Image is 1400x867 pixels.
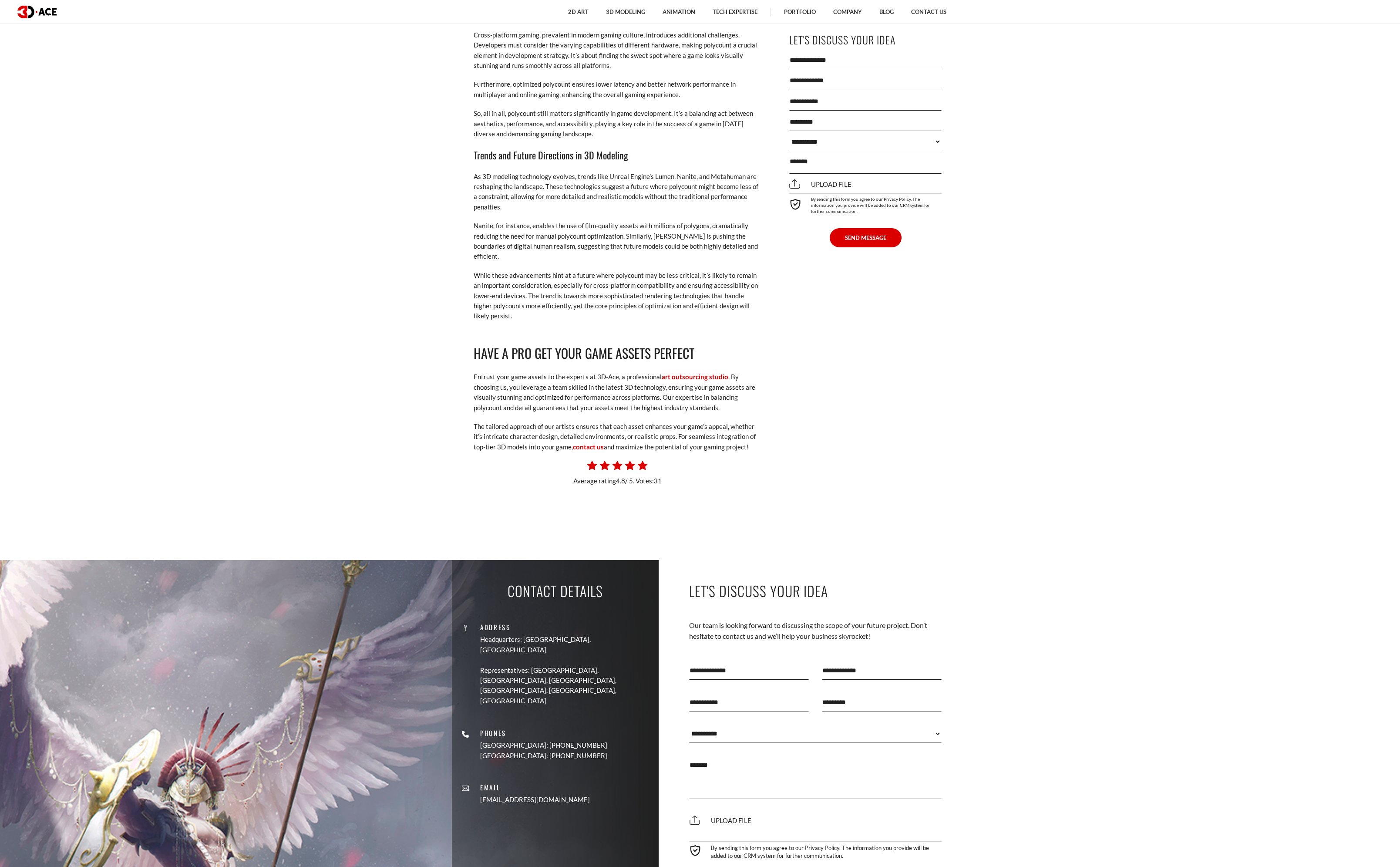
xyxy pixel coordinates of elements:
[474,30,761,71] p: Cross-platform gaming, prevalent in modern gaming culture, introduces additional challenges. Deve...
[474,108,761,139] p: So, all in all, polycount still matters significantly in game development. It’s a balancing act b...
[474,148,761,162] h3: Trends and Future Directions in 3D Modeling
[789,30,942,50] p: Let's Discuss Your Idea
[689,581,942,600] p: Let's Discuss Your Idea
[689,841,942,860] div: By sending this form you agree to our Privacy Policy. The information you provide will be added t...
[789,193,942,214] div: By sending this form you agree to our Privacy Policy. The information you provide will be added t...
[480,795,590,805] a: [EMAIL_ADDRESS][DOMAIN_NAME]
[508,581,603,600] p: Contact Details
[480,728,607,738] p: Phones
[480,635,652,706] a: Headquarters: [GEOGRAPHIC_DATA], [GEOGRAPHIC_DATA] Representatives: [GEOGRAPHIC_DATA], [GEOGRAPHI...
[654,477,662,485] span: 31
[474,270,761,321] p: While these advancements hint at a future where polycount may be less critical, it’s likely to re...
[480,740,607,750] p: [GEOGRAPHIC_DATA]: [PHONE_NUMBER]
[573,443,604,451] a: contact us
[789,180,851,188] span: Upload file
[480,622,652,632] p: Address
[830,228,902,247] button: SEND MESSAGE
[480,750,607,760] p: [GEOGRAPHIC_DATA]: [PHONE_NUMBER]
[662,373,728,381] a: art outsourcing studio
[474,422,761,452] p: The tailored approach of our artists ensures that each asset enhances your game’s appeal, whether...
[474,221,761,262] p: Nanite, for instance, enables the use of film-quality assets with millions of polygons, dramatica...
[17,6,57,18] img: logo dark
[689,816,751,824] span: Upload file
[458,476,776,486] p: Average rating / 5. Votes:
[480,783,590,793] p: Email
[474,172,761,213] p: As 3D modeling technology evolves, trends like Unreal Engine’s Lumen, Nanite, and Metahuman are r...
[480,635,652,655] p: Headquarters: [GEOGRAPHIC_DATA], [GEOGRAPHIC_DATA]
[616,477,625,485] span: 4.8
[474,79,761,100] p: Furthermore, optimized polycount ensures lower latency and better network performance in multipla...
[689,620,942,641] p: Our team is looking forward to discussing the scope of your future project. Don’t hesitate to con...
[474,343,761,364] h2: Have a Pro Get Your Game Assets Perfect
[480,665,652,706] p: Representatives: [GEOGRAPHIC_DATA], [GEOGRAPHIC_DATA], [GEOGRAPHIC_DATA], [GEOGRAPHIC_DATA], [GEO...
[474,372,761,413] p: Entrust your game assets to the experts at 3D-Ace, a professional . By choosing us, you leverage ...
